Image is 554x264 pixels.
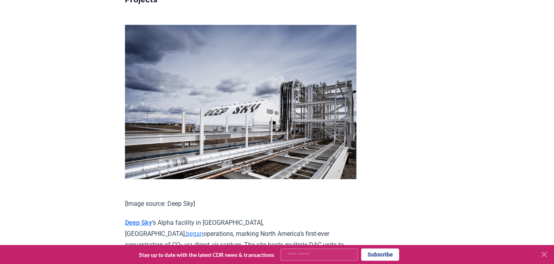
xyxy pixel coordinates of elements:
[186,230,203,237] a: began
[125,219,152,226] a: Deep Sky
[125,25,357,179] img: blog post image
[125,198,357,209] p: [Image source: Deep Sky]
[125,217,357,262] p: ’s Alpha facility in [GEOGRAPHIC_DATA], [GEOGRAPHIC_DATA], operations, marking North America’s fi...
